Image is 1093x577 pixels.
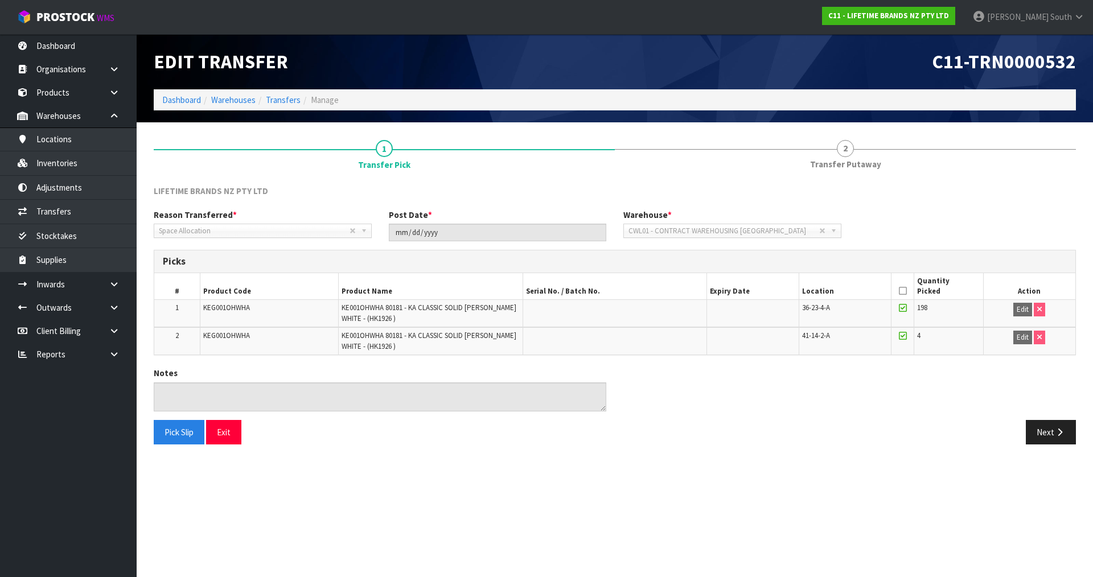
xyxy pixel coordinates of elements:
span: KE001OHWHA 80181 - KA CLASSIC SOLID [PERSON_NAME] WHITE - (HK1926 ) [342,331,516,351]
button: Exit [206,420,241,444]
span: KE001OHWHA 80181 - KA CLASSIC SOLID [PERSON_NAME] WHITE - (HK1926 ) [342,303,516,323]
span: 41-14-2-A [802,331,830,340]
th: Quantity Picked [914,273,983,300]
th: Expiry Date [707,273,799,300]
span: South [1050,11,1072,22]
span: 198 [917,303,927,312]
label: Post Date [389,209,432,221]
span: Edit Transfer [154,50,288,73]
span: Transfer Pick [358,159,410,171]
span: CWL01 - CONTRACT WAREHOUSING [GEOGRAPHIC_DATA] [628,224,819,238]
span: Space Allocation [159,224,350,238]
span: 4 [917,331,921,340]
label: Reason Transferred [154,209,237,221]
h3: Picks [163,256,1067,267]
span: 1 [175,303,179,312]
span: 1 [376,140,393,157]
th: Product Code [200,273,339,300]
th: Product Name [339,273,523,300]
button: Edit [1013,331,1032,344]
a: Warehouses [211,94,256,105]
span: Transfer Putaway [810,158,881,170]
th: Serial No. / Batch No. [523,273,707,300]
span: 2 [837,140,854,157]
span: 2 [175,331,179,340]
span: Manage [311,94,339,105]
span: Transfer Pick [154,176,1076,453]
a: C11 - LIFETIME BRANDS NZ PTY LTD [822,7,955,25]
span: C11-TRN0000532 [932,50,1076,73]
a: Dashboard [162,94,201,105]
span: LIFETIME BRANDS NZ PTY LTD [154,186,268,196]
button: Pick Slip [154,420,204,444]
th: # [154,273,200,300]
input: Post Date [389,224,607,241]
small: WMS [97,13,114,23]
strong: C11 - LIFETIME BRANDS NZ PTY LTD [828,11,949,20]
span: [PERSON_NAME] [987,11,1049,22]
span: 36-23-4-A [802,303,830,312]
span: KEG001OHWHA [203,331,250,340]
th: Location [799,273,891,300]
button: Next [1026,420,1076,444]
span: KEG001OHWHA [203,303,250,312]
a: Transfers [266,94,301,105]
th: Action [983,273,1075,300]
label: Warehouse [623,209,672,221]
img: cube-alt.png [17,10,31,24]
button: Edit [1013,303,1032,316]
span: ProStock [36,10,94,24]
label: Notes [154,367,178,379]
